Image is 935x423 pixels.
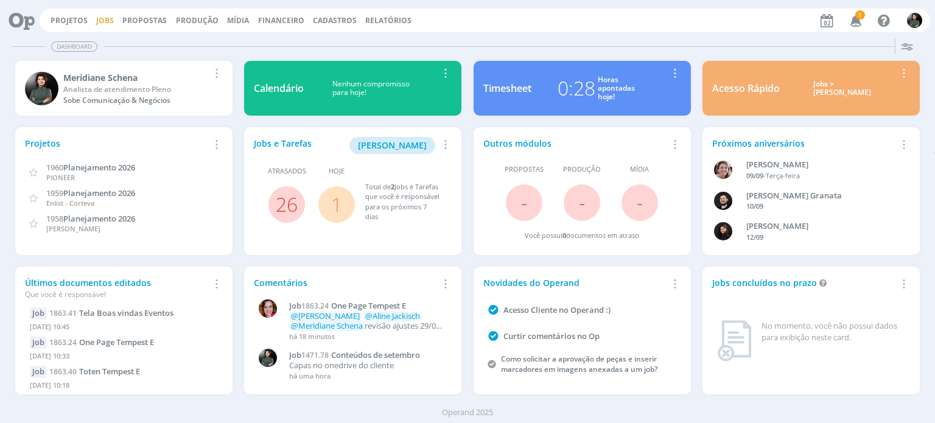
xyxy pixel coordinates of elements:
div: Bruno Corralo Granata [746,190,896,202]
span: Produção [563,164,601,175]
span: Atrasados [268,166,306,177]
div: Horas apontadas hoje! [598,75,635,102]
a: Projetos [51,15,88,26]
div: Nenhum compromisso para hoje! [304,80,438,97]
span: [PERSON_NAME] [358,139,427,151]
span: @Aline Jackisch [365,310,420,321]
img: M [907,13,922,28]
a: [PERSON_NAME] [349,139,435,150]
div: Analista de atendimento Pleno [63,84,209,95]
span: @[PERSON_NAME] [291,310,360,321]
span: Planejamento 2026 [63,162,135,173]
div: [DATE] 10:33 [30,349,218,366]
a: Mídia [227,15,249,26]
span: Conteúdos de setembro [331,349,420,360]
span: Hoje [329,166,345,177]
span: 09/09 [746,171,763,180]
div: Jobs > [PERSON_NAME] [789,80,896,97]
a: Job1471.78Conteúdos de setembro [289,351,446,360]
span: 1959 [46,187,63,198]
img: M [259,349,277,367]
div: Jobs concluídos no prazo [712,276,896,289]
p: revisão ajustes 29/08 realizada, ainda temos um ajuste, que sinalizei no briefing. [289,312,446,330]
a: 1960Planejamento 2026 [46,161,135,173]
div: Aline Beatriz Jackisch [746,159,896,171]
a: Produção [176,15,219,26]
a: Timesheet0:28Horasapontadashoje! [474,61,691,116]
img: B [714,192,732,210]
span: Toten Tempest E [79,366,140,377]
button: Jobs [93,16,117,26]
span: 1 [855,10,865,19]
span: Propostas [122,15,167,26]
a: 1959Planejamento 2026 [46,187,135,198]
a: 1863.40Toten Tempest E [49,366,140,377]
a: Como solicitar a aprovação de peças e inserir marcadores em imagens anexadas a um job? [501,354,657,374]
a: MMeridiane SchenaAnalista de atendimento PlenoSobe Comunicação & Negócios [15,61,233,116]
a: Financeiro [258,15,304,26]
div: [DATE] 10:45 [30,320,218,337]
p: Capas no onedrive do cliente [289,361,446,371]
div: Job [30,307,47,320]
div: Job [30,337,47,349]
button: 1 [842,10,867,32]
a: 1863.24One Page Tempest E [49,337,154,348]
span: Propostas [505,164,544,175]
span: PIONEER [46,173,75,182]
div: Você possui documentos em atraso [525,231,639,241]
span: 1863.41 [49,308,77,318]
span: Planejamento 2026 [63,187,135,198]
button: Projetos [47,16,91,26]
img: L [714,222,732,240]
a: Job1863.24One Page Tempest E [289,301,446,311]
button: M [906,10,923,31]
a: Acesso Cliente no Operand :) [503,304,611,315]
button: Financeiro [254,16,308,26]
a: Curtir comentários no Op [503,330,600,341]
div: No momento, você não possui dados para exibição neste card. [762,320,905,344]
button: Relatórios [362,16,415,26]
a: 26 [276,191,298,217]
span: Planejamento 2026 [63,213,135,224]
div: Comentários [254,276,438,289]
span: - [579,189,585,215]
span: 1958 [46,213,63,224]
div: Próximos aniversários [712,137,896,150]
span: 1471.78 [301,350,329,360]
img: dashboard_not_found.png [717,320,752,362]
span: 1863.24 [301,301,329,311]
button: Propostas [119,16,170,26]
span: @Meridiane Schena [291,320,363,331]
img: B [259,299,277,318]
span: há 18 minutos [289,332,335,341]
div: Sobe Comunicação & Negócios [63,95,209,106]
div: Job [30,366,47,378]
img: A [714,161,732,179]
a: 1958Planejamento 2026 [46,212,135,224]
div: Últimos documentos editados [25,276,209,300]
div: Total de Jobs e Tarefas que você é responsável para os próximos 7 dias [365,182,440,222]
span: 2 [391,182,394,191]
div: Jobs e Tarefas [254,137,438,154]
div: Novidades do Operand [483,276,667,289]
div: Timesheet [483,81,531,96]
div: [DATE] 10:18 [30,378,218,396]
span: 0 [562,231,566,240]
span: 1863.40 [49,366,77,377]
div: - [746,171,896,181]
span: - [637,189,643,215]
span: Cadastros [313,15,357,26]
span: há uma hora [289,371,331,380]
div: 0:28 [558,74,595,103]
div: Acesso Rápido [712,81,780,96]
a: 1 [331,191,342,217]
button: [PERSON_NAME] [349,137,435,154]
button: Cadastros [309,16,360,26]
span: 12/09 [746,232,763,242]
span: Dashboard [51,41,97,52]
div: Que você é responsável [25,289,209,300]
span: 1960 [46,162,63,173]
div: Projetos [25,137,209,150]
div: Meridiane Schena [63,71,209,84]
div: Luana da Silva de Andrade [746,220,896,232]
